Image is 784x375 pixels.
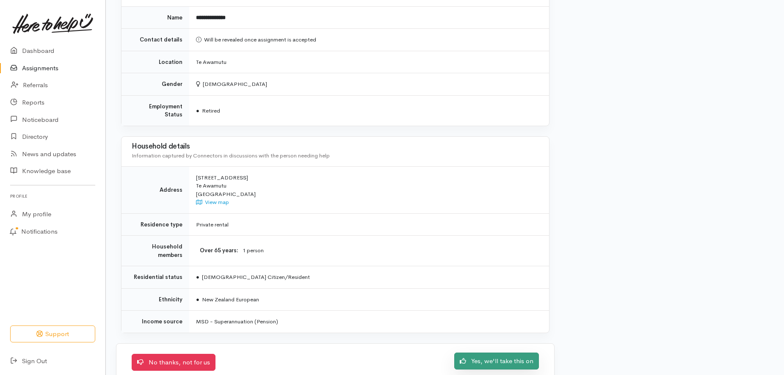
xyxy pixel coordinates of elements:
[196,107,199,114] span: ●
[121,6,189,29] td: Name
[196,273,199,281] span: ●
[454,353,539,370] a: Yes, we'll take this on
[10,190,95,202] h6: Profile
[132,143,539,151] h3: Household details
[196,80,267,88] span: [DEMOGRAPHIC_DATA]
[121,95,189,126] td: Employment Status
[121,288,189,311] td: Ethnicity
[189,29,549,51] td: Will be revealed once assignment is accepted
[121,73,189,96] td: Gender
[196,199,229,206] a: View map
[121,236,189,266] td: Household members
[196,296,259,303] span: New Zealand European
[132,354,215,371] a: No thanks, not for us
[189,213,549,236] td: Private rental
[196,246,238,255] dt: Over 65 years
[121,29,189,51] td: Contact details
[121,213,189,236] td: Residence type
[196,174,539,207] div: [STREET_ADDRESS] Te Awamutu [GEOGRAPHIC_DATA]
[10,325,95,343] button: Support
[243,246,539,255] dd: 1 person
[196,273,310,281] span: [DEMOGRAPHIC_DATA] Citizen/Resident
[189,311,549,333] td: MSD - Superannuation (Pension)
[132,152,330,159] span: Information captured by Connectors in discussions with the person needing help
[121,51,189,73] td: Location
[196,107,220,114] span: Retired
[121,166,189,213] td: Address
[196,296,199,303] span: ●
[121,311,189,333] td: Income source
[189,51,549,73] td: Te Awamutu
[121,266,189,289] td: Residential status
